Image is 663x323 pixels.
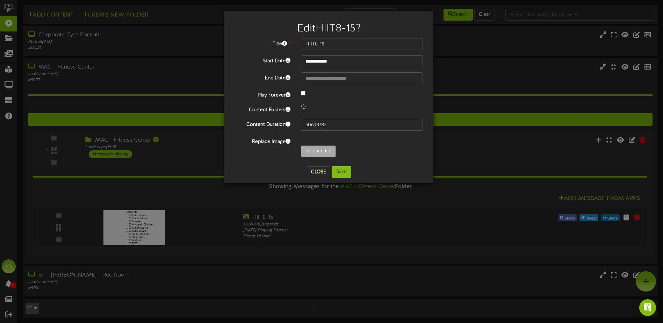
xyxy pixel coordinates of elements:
[230,119,296,128] label: Content Duration
[230,38,296,48] label: Title
[639,299,656,316] div: Open Intercom Messenger
[230,55,296,65] label: Start Date
[230,89,296,99] label: Play Forever
[301,38,423,50] input: Title
[230,72,296,82] label: End Date
[230,136,296,145] label: Replace Image
[235,23,423,35] h2: Edit HIIT8-15 ?
[230,104,296,114] label: Content Folders
[307,166,330,178] button: Close
[301,119,423,131] input: 15
[332,166,351,178] button: Save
